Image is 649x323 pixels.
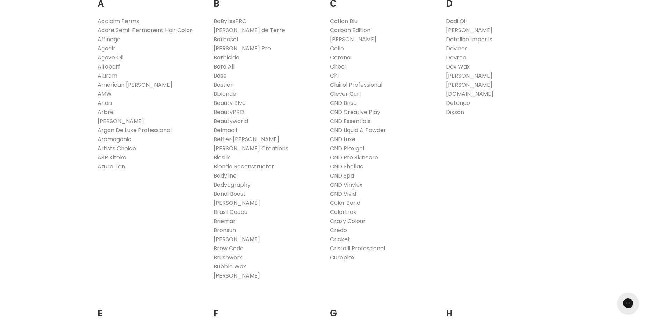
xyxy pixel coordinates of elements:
a: Dadi Oil [446,17,467,25]
a: [PERSON_NAME] [446,81,492,89]
a: Argan De Luxe Professional [98,126,172,134]
a: Dax Wax [446,63,470,71]
a: ASP Kitoko [98,153,127,161]
a: Barbasol [214,35,238,43]
a: Crazy Colour [330,217,366,225]
a: Adore Semi-Permanent Hair Color [98,26,192,34]
a: BaBylissPRO [214,17,247,25]
a: Cerena [330,53,351,62]
a: Arbre [98,108,114,116]
a: Beauty Blvd [214,99,246,107]
a: [PERSON_NAME] [214,272,260,280]
a: Belmacil [214,126,237,134]
a: CND Shellac [330,163,363,171]
a: Cureplex [330,253,355,261]
a: Blonde Reconstructor [214,163,274,171]
a: [PERSON_NAME] Pro [214,44,271,52]
a: Clairol Professional [330,81,382,89]
h2: G [330,297,436,321]
a: Detango [446,99,470,107]
a: CND Pro Skincare [330,153,378,161]
h2: H [446,297,552,321]
a: Brushworx [214,253,242,261]
a: Bodyline [214,172,237,180]
a: Cello [330,44,344,52]
a: Bondi Boost [214,190,246,198]
a: Bare All [214,63,235,71]
a: CND Spa [330,172,354,180]
a: Aluram [98,72,117,80]
a: BeautyPRO [214,108,244,116]
iframe: Gorgias live chat messenger [614,290,642,316]
a: Caflon Blu [330,17,358,25]
a: [PERSON_NAME] Creations [214,144,288,152]
a: Carbon Edition [330,26,370,34]
a: Biosilk [214,153,230,161]
a: Brow Code [214,244,244,252]
a: CND Plexigel [330,144,364,152]
h2: E [98,297,203,321]
a: Aromaganic [98,135,131,143]
a: Base [214,72,227,80]
h2: F [214,297,319,321]
a: Color Bond [330,199,360,207]
a: Azure Tan [98,163,125,171]
a: CND Liquid & Powder [330,126,386,134]
a: CND Vinylux [330,181,362,189]
a: [PERSON_NAME] [446,26,492,34]
a: Cristalli Professional [330,244,385,252]
a: Dikson [446,108,464,116]
a: Agadir [98,44,115,52]
a: Davroe [446,53,466,62]
a: Agave Oil [98,53,123,62]
a: AMW [98,90,112,98]
a: Clever Curl [330,90,361,98]
a: Bodyography [214,181,251,189]
a: Barbicide [214,53,239,62]
a: [PERSON_NAME] de Terre [214,26,285,34]
a: [PERSON_NAME] [330,35,376,43]
a: [PERSON_NAME] [214,235,260,243]
a: CND Luxe [330,135,355,143]
a: [PERSON_NAME] [98,117,144,125]
a: Bubble Wax [214,263,246,271]
a: American [PERSON_NAME] [98,81,172,89]
a: CND Essentials [330,117,370,125]
a: CND Vivid [330,190,356,198]
a: Colortrak [330,208,356,216]
a: Bastion [214,81,234,89]
a: Beautyworld [214,117,248,125]
a: Chi [330,72,339,80]
a: Brasil Cacau [214,208,247,216]
a: Bblonde [214,90,236,98]
a: Alfaparf [98,63,120,71]
a: Bronsun [214,226,236,234]
a: Checi [330,63,346,71]
a: Davines [446,44,468,52]
a: Briemar [214,217,236,225]
a: Cricket [330,235,350,243]
a: Artists Choice [98,144,136,152]
a: Andis [98,99,112,107]
a: [DOMAIN_NAME] [446,90,493,98]
a: Better [PERSON_NAME] [214,135,279,143]
a: Credo [330,226,347,234]
a: CND Creative Play [330,108,380,116]
a: Acclaim Perms [98,17,139,25]
a: Dateline Imports [446,35,492,43]
a: CND Brisa [330,99,357,107]
a: [PERSON_NAME] [446,72,492,80]
a: [PERSON_NAME] [214,199,260,207]
a: Affinage [98,35,121,43]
